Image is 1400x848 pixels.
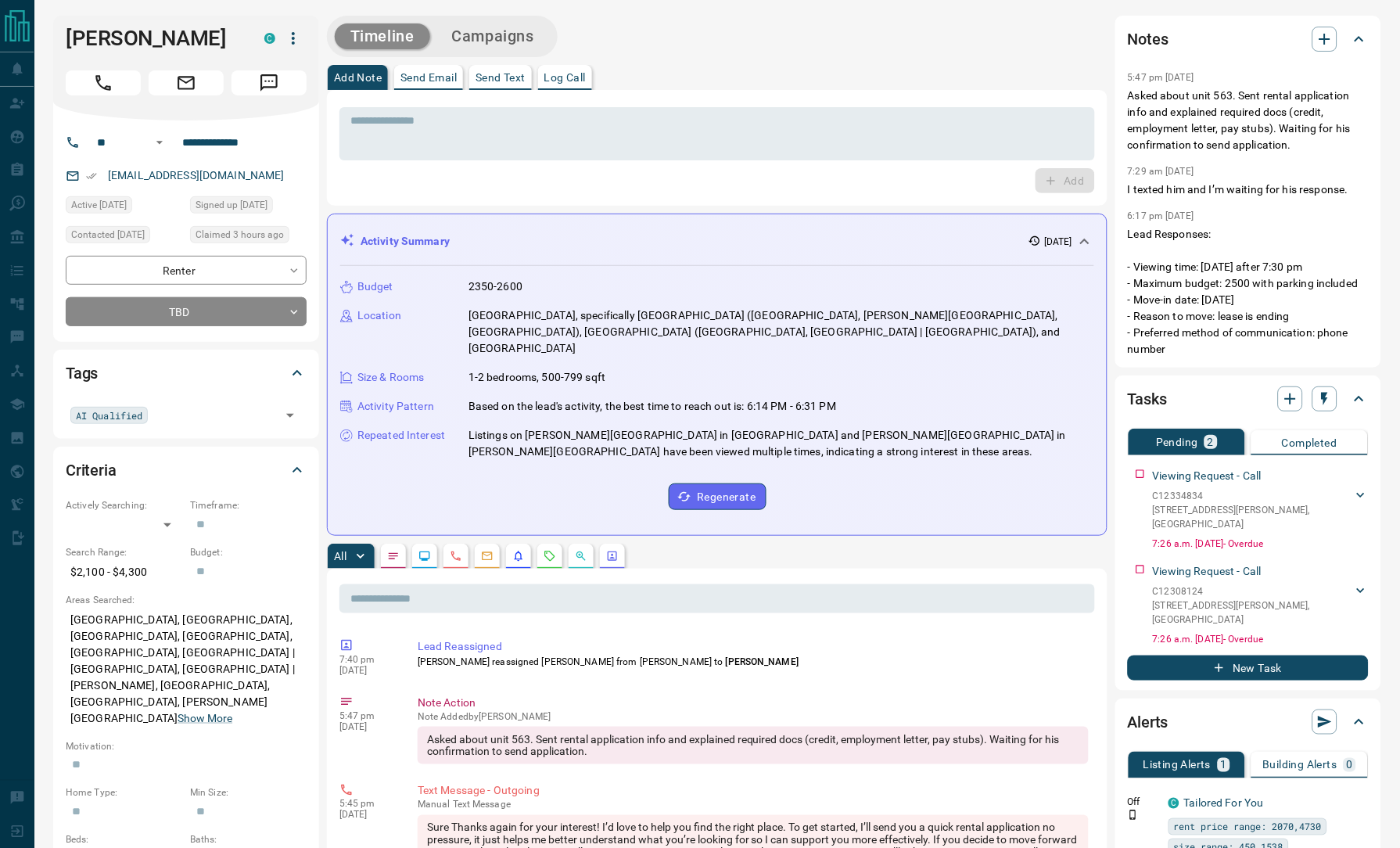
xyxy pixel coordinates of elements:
[66,297,307,326] div: TBD
[66,451,307,489] div: Criteria
[1128,166,1194,177] p: 7:29 am [DATE]
[1153,486,1369,534] div: C12334834[STREET_ADDRESS][PERSON_NAME],[GEOGRAPHIC_DATA]
[335,23,430,49] button: Timeline
[1153,632,1369,646] p: 7:26 a.m. [DATE] - Overdue
[196,227,284,243] span: Claimed 3 hours ago
[1153,584,1353,598] p: C12308124
[66,354,307,392] div: Tags
[418,799,451,810] span: manual
[1153,563,1262,580] p: Viewing Request - Call
[149,70,224,95] span: Email
[468,307,1094,357] p: [GEOGRAPHIC_DATA], specifically [GEOGRAPHIC_DATA] ([GEOGRAPHIC_DATA], [PERSON_NAME][GEOGRAPHIC_DA...
[1128,88,1369,153] p: Asked about unit 563. Sent rental application info and explained required docs (credit, employmen...
[108,169,285,181] a: [EMAIL_ADDRESS][DOMAIN_NAME]
[418,727,1089,764] div: Asked about unit 563. Sent rental application info and explained required docs (credit, employmen...
[468,369,605,386] p: 1-2 bedrooms, 500-799 sqft
[71,197,127,213] span: Active [DATE]
[66,607,307,731] p: [GEOGRAPHIC_DATA], [GEOGRAPHIC_DATA], [GEOGRAPHIC_DATA], [GEOGRAPHIC_DATA], [GEOGRAPHIC_DATA], [G...
[1347,760,1353,771] p: 0
[1044,235,1072,249] p: [DATE]
[476,72,526,83] p: Send Text
[418,711,1089,722] p: Note Added by [PERSON_NAME]
[575,550,587,562] svg: Opportunities
[66,786,182,800] p: Home Type:
[481,550,494,562] svg: Emails
[66,458,117,483] h2: Criteria
[66,26,241,51] h1: [PERSON_NAME]
[436,23,550,49] button: Campaigns
[339,810,394,821] p: [DATE]
[66,545,182,559] p: Search Range:
[339,799,394,810] p: 5:45 pm
[512,550,525,562] svg: Listing Alerts
[1128,27,1168,52] h2: Notes
[190,498,307,512] p: Timeframe:
[361,233,450,250] p: Activity Summary
[340,227,1094,256] div: Activity Summary[DATE]
[1282,437,1337,448] p: Completed
[86,171,97,181] svg: Email Verified
[1128,703,1369,741] div: Alerts
[1128,386,1167,411] h2: Tasks
[418,695,1089,711] p: Note Action
[190,833,307,847] p: Baths:
[71,227,145,243] span: Contacted [DATE]
[1128,20,1369,58] div: Notes
[190,786,307,800] p: Min Size:
[66,739,307,753] p: Motivation:
[66,833,182,847] p: Beds:
[1128,656,1369,681] button: New Task
[1168,798,1179,809] div: condos.ca
[66,70,141,95] span: Call
[1184,797,1264,810] a: Tailored For You
[1128,226,1369,358] p: Lead Responses: - Viewing time: [DATE] after 7:30 pm - Maximum budget: 2500 with parking included...
[66,361,98,386] h2: Tags
[66,196,182,218] div: Sun Aug 10 2025
[339,721,394,732] p: [DATE]
[1221,760,1227,771] p: 1
[468,427,1094,460] p: Listings on [PERSON_NAME][GEOGRAPHIC_DATA] in [GEOGRAPHIC_DATA] and [PERSON_NAME][GEOGRAPHIC_DATA...
[66,559,182,585] p: $2,100 - $4,300
[1128,210,1194,221] p: 6:17 pm [DATE]
[606,550,619,562] svg: Agent Actions
[1263,760,1337,771] p: Building Alerts
[334,72,382,83] p: Add Note
[1128,181,1369,198] p: I texted him and I’m waiting for his response.
[1128,710,1168,735] h2: Alerts
[232,70,307,95] span: Message
[178,710,232,727] button: Show More
[357,278,393,295] p: Budget
[66,256,307,285] div: Renter
[279,404,301,426] button: Open
[76,408,142,423] span: AI Qualified
[450,550,462,562] svg: Calls
[1153,503,1353,531] p: [STREET_ADDRESS][PERSON_NAME] , [GEOGRAPHIC_DATA]
[726,656,799,667] span: [PERSON_NAME]
[1153,468,1262,484] p: Viewing Request - Call
[1143,760,1212,771] p: Listing Alerts
[418,655,1089,669] p: [PERSON_NAME] reassigned [PERSON_NAME] from [PERSON_NAME] to
[66,593,307,607] p: Areas Searched:
[357,307,401,324] p: Location
[357,427,445,444] p: Repeated Interest
[1153,581,1369,630] div: C12308124[STREET_ADDRESS][PERSON_NAME],[GEOGRAPHIC_DATA]
[1208,437,1214,447] p: 2
[196,197,267,213] span: Signed up [DATE]
[339,710,394,721] p: 5:47 pm
[544,72,586,83] p: Log Call
[468,278,522,295] p: 2350-2600
[339,654,394,665] p: 7:40 pm
[418,638,1089,655] p: Lead Reassigned
[357,398,434,415] p: Activity Pattern
[669,483,766,510] button: Regenerate
[1156,437,1198,447] p: Pending
[66,498,182,512] p: Actively Searching:
[418,783,1089,799] p: Text Message - Outgoing
[1153,537,1369,551] p: 7:26 a.m. [DATE] - Overdue
[334,551,346,562] p: All
[339,665,394,676] p: [DATE]
[357,369,425,386] p: Size & Rooms
[418,550,431,562] svg: Lead Browsing Activity
[1128,380,1369,418] div: Tasks
[264,33,275,44] div: condos.ca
